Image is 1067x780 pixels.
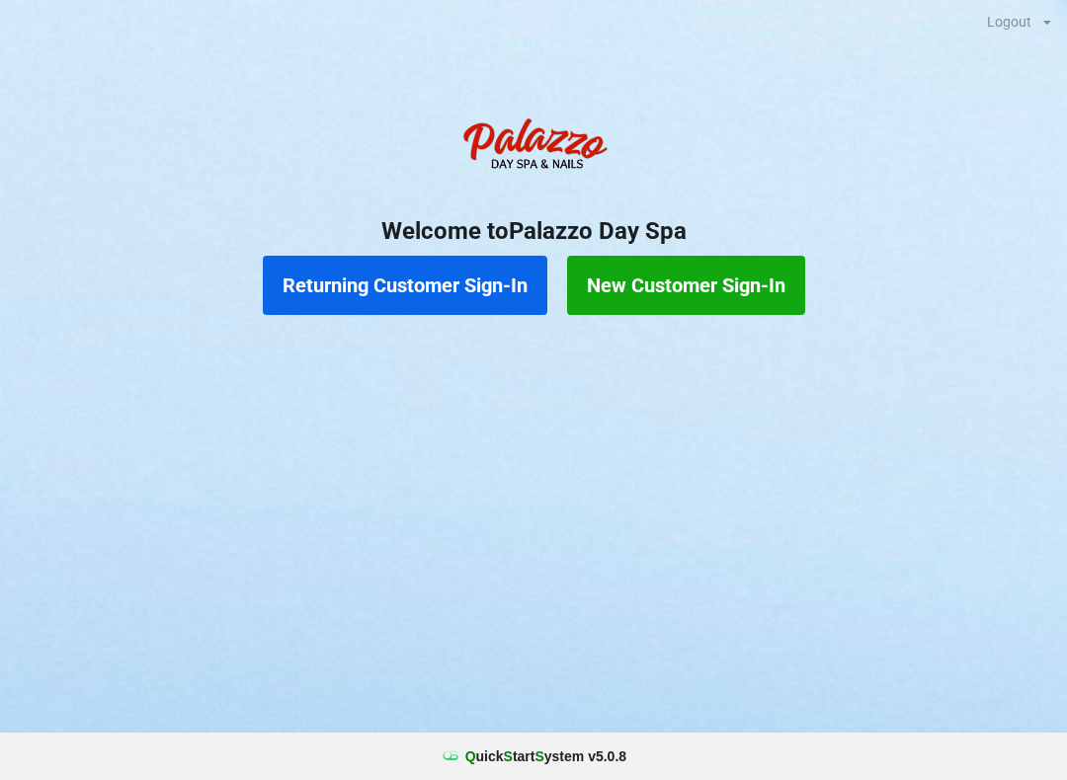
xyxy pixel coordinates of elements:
[987,15,1031,29] div: Logout
[567,256,805,315] button: New Customer Sign-In
[465,746,626,766] b: uick tart ystem v 5.0.8
[454,108,613,187] img: PalazzoDaySpaNails-Logo.png
[263,256,547,315] button: Returning Customer Sign-In
[504,748,513,764] span: S
[465,748,476,764] span: Q
[441,746,460,766] img: favicon.ico
[534,748,543,764] span: S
